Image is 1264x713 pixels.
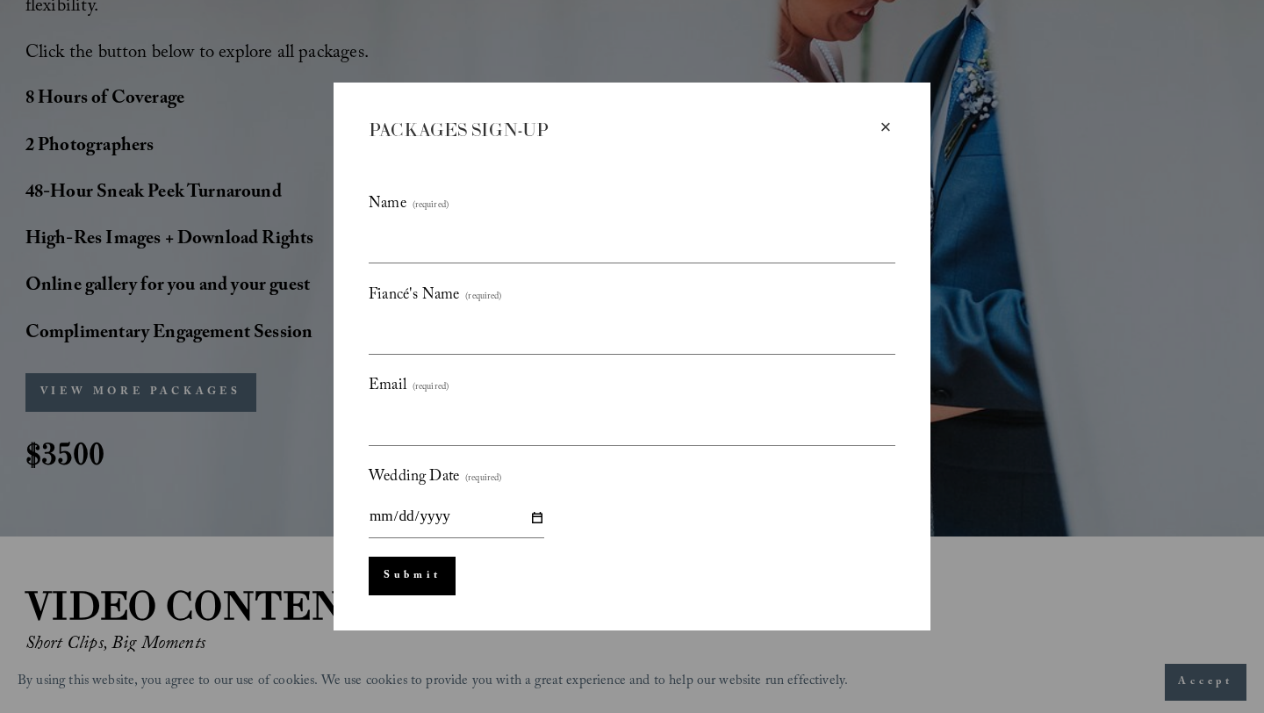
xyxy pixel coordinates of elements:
span: (required) [465,471,501,489]
span: Name [369,191,406,220]
button: Submit [369,557,456,595]
span: Fiancé's Name [369,282,459,312]
span: (required) [413,198,449,216]
span: (required) [413,379,449,398]
div: Close [876,118,895,137]
div: PACKAGES SIGN-UP [369,118,876,142]
span: Wedding Date [369,464,459,493]
span: Email [369,372,406,402]
span: (required) [465,289,501,307]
